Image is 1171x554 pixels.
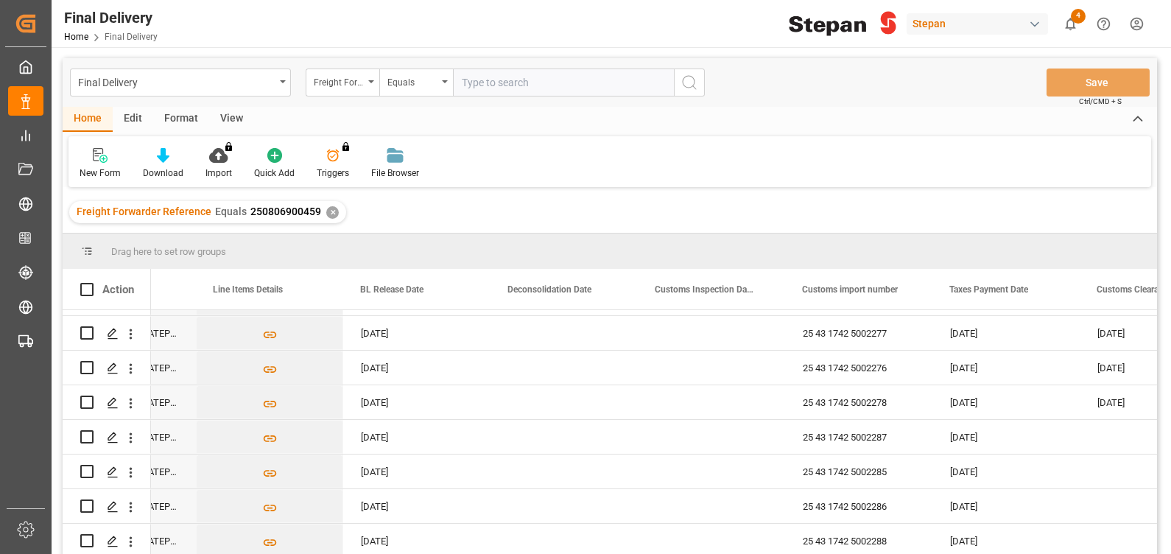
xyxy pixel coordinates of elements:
span: Ctrl/CMD + S [1079,96,1122,107]
a: Home [64,32,88,42]
div: Press SPACE to select this row. [63,316,151,351]
img: Stepan_Company_logo.svg.png_1713531530.png [789,11,896,37]
div: Freight Forwarder Reference [314,72,364,89]
div: 25 43 1742 5002286 [785,489,932,523]
div: Press SPACE to select this row. [63,489,151,524]
div: [DATE] [932,455,1080,488]
div: [DATE] [343,489,490,523]
button: Help Center [1087,7,1120,41]
div: Download [143,166,183,180]
div: [DATE] [343,316,490,350]
button: open menu [379,69,453,97]
div: Final Delivery [78,72,275,91]
div: Action [102,283,134,296]
span: 4 [1071,9,1086,24]
span: Deconsolidation Date [507,284,591,295]
div: [DATE] [343,351,490,385]
button: Stepan [907,10,1054,38]
div: Edit [113,107,153,132]
span: Equals [215,206,247,217]
button: open menu [70,69,291,97]
div: Final Delivery [64,7,158,29]
div: [DATE] [343,420,490,454]
div: [DATE] [932,420,1080,454]
div: [DATE] [932,385,1080,419]
span: Taxes Payment Date [949,284,1028,295]
div: Press SPACE to select this row. [63,351,151,385]
div: [DATE] [343,385,490,419]
div: Stepan [907,13,1048,35]
span: Customs import number [802,284,898,295]
span: BL Release Date [360,284,423,295]
div: 25 43 1742 5002278 [785,385,932,419]
span: Line Items Details [213,284,283,295]
div: [DATE] [343,455,490,488]
button: open menu [306,69,379,97]
div: 25 43 1742 5002277 [785,316,932,350]
button: search button [674,69,705,97]
div: 25 43 1742 5002287 [785,420,932,454]
div: New Form [80,166,121,180]
div: 25 43 1742 5002276 [785,351,932,385]
div: ✕ [326,206,339,219]
span: Customs Inspection Date [655,284,753,295]
span: 250806900459 [250,206,321,217]
div: Quick Add [254,166,295,180]
span: Freight Forwarder Reference [77,206,211,217]
div: Press SPACE to select this row. [63,385,151,420]
div: View [209,107,254,132]
div: File Browser [371,166,419,180]
div: 25 43 1742 5002285 [785,455,932,488]
div: [DATE] [932,316,1080,350]
div: [DATE] [932,351,1080,385]
div: [DATE] [932,489,1080,523]
div: Equals [387,72,437,89]
div: Press SPACE to select this row. [63,420,151,455]
div: Home [63,107,113,132]
span: Drag here to set row groups [111,246,226,257]
input: Type to search [453,69,674,97]
div: Format [153,107,209,132]
button: Save [1047,69,1150,97]
button: show 4 new notifications [1054,7,1087,41]
div: Press SPACE to select this row. [63,455,151,489]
